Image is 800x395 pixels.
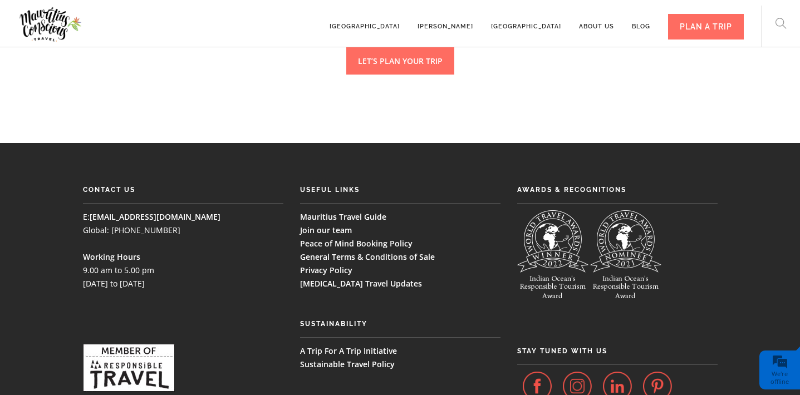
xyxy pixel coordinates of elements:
a: Privacy Policy [300,265,352,275]
a: Join our team [300,225,352,235]
a: [GEOGRAPHIC_DATA] [491,6,561,37]
div: Minimize live chat window [183,6,209,32]
b: Working Hours [83,251,140,262]
a: Peace of Mind Booking Policy [300,238,413,249]
textarea: Type your message and click 'Submit' [14,169,203,300]
a: [GEOGRAPHIC_DATA] [330,6,400,37]
a: PLAN A TRIP [668,6,744,37]
a: LET’S PLAN YOUR TRIP [346,47,454,75]
a: [PERSON_NAME] [418,6,473,37]
div: We're offline [762,370,797,386]
img: responsibletravel.com recommends Mauritius Conscious Travel [83,344,175,392]
a: responsibletravel.com recommends Mauritius Conscious Travel [83,362,175,372]
img: Mauritius Conscious Travel [18,3,83,45]
div: Navigation go back [12,57,29,74]
a: [EMAIL_ADDRESS][DOMAIN_NAME] [90,211,220,222]
a: [MEDICAL_DATA] Travel Updates [300,278,422,289]
div: PLAN A TRIP [668,14,744,39]
a: Blog [632,6,650,37]
h6: Sustainability [300,317,500,330]
a: Sustainable Travel Policy [300,359,395,369]
div: Leave a message [75,58,204,73]
h6: Useful Links [300,183,500,196]
h6: Stay tuned with us [517,344,718,358]
p: 9.00 am to 5.00 pm [DATE] to [DATE] [83,250,283,317]
p: E: Global: [PHONE_NUMBER] [83,210,283,237]
h6: CONTACT US [83,183,283,196]
a: General Terms & Conditions of Sale [300,251,435,262]
a: A Trip For A Trip Initiative [300,345,397,356]
img: indian-oceans-responsible-tourism-award-2021-nominee-shield-white-128.png [590,210,661,304]
input: Enter your last name [14,103,203,127]
em: Submit [163,310,202,325]
img: indian-oceans-responsible-tourism-award-2022-winner-shield-white-128.png [517,210,588,304]
input: Enter your email address [14,136,203,160]
h6: Awards & Recognitions [517,183,718,196]
a: About us [579,6,614,37]
a: Mauritius Travel Guide [300,211,386,222]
